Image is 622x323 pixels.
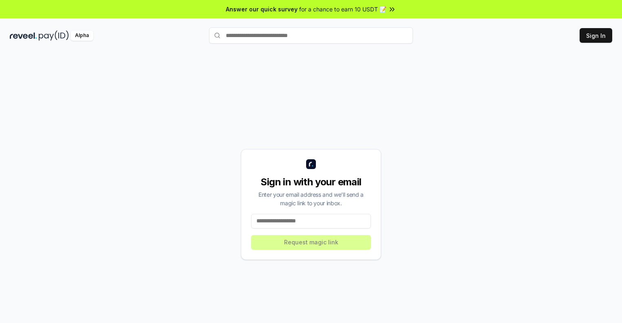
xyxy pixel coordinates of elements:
[71,31,93,41] div: Alpha
[39,31,69,41] img: pay_id
[226,5,298,13] span: Answer our quick survey
[251,176,371,189] div: Sign in with your email
[580,28,612,43] button: Sign In
[251,190,371,207] div: Enter your email address and we’ll send a magic link to your inbox.
[299,5,386,13] span: for a chance to earn 10 USDT 📝
[10,31,37,41] img: reveel_dark
[306,159,316,169] img: logo_small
